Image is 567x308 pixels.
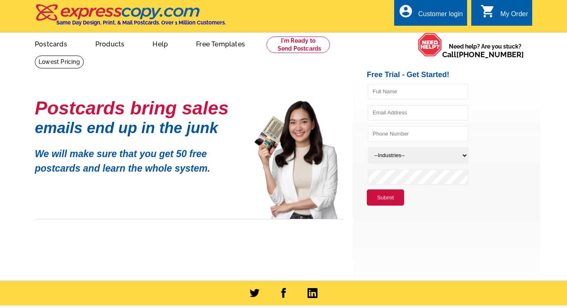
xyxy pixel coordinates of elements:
[35,124,242,132] h1: emails end up in the junk
[480,4,495,19] i: shopping_cart
[367,189,404,206] button: Submit
[368,84,468,99] input: Full Name
[368,126,468,142] input: Phone Number
[367,70,540,80] h2: Free Trial - Get Started!
[183,34,258,53] a: Free Templates
[22,34,80,53] a: Postcards
[442,42,528,59] span: Need help? Are you stuck?
[442,50,524,59] span: Call
[139,34,181,53] a: Help
[368,105,468,121] input: Email Address
[35,101,242,115] h1: Postcards bring sales
[480,9,528,19] a: shopping_cart My Order
[456,50,524,59] a: [PHONE_NUMBER]
[35,10,226,26] a: Same Day Design, Print, & Mail Postcards. Over 1 Million Customers.
[418,10,463,22] div: Customer login
[35,141,242,175] p: We will make sure that you get 50 free postcards and learn the whole system.
[500,10,528,22] div: My Order
[418,33,442,57] img: help
[398,4,413,19] i: account_circle
[398,9,463,19] a: account_circle Customer login
[56,19,226,26] h4: Same Day Design, Print, & Mail Postcards. Over 1 Million Customers.
[82,34,138,53] a: Products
